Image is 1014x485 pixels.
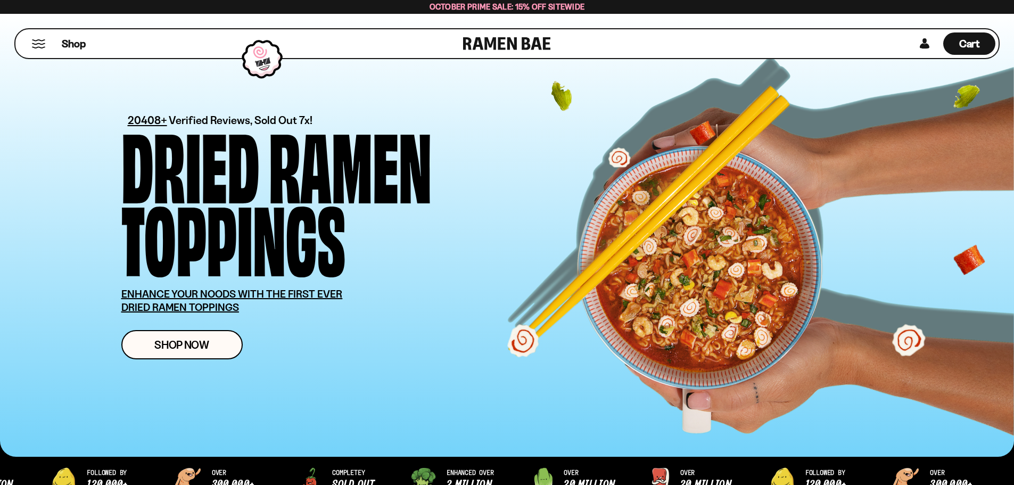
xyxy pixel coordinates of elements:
[154,339,209,350] span: Shop Now
[943,29,995,58] div: Cart
[269,126,432,199] div: Ramen
[959,37,980,50] span: Cart
[430,2,585,12] span: October Prime Sale: 15% off Sitewide
[31,39,46,48] button: Mobile Menu Trigger
[62,32,86,55] a: Shop
[121,199,345,272] div: Toppings
[121,126,259,199] div: Dried
[121,287,343,314] u: ENHANCE YOUR NOODS WITH THE FIRST EVER DRIED RAMEN TOPPINGS
[121,330,243,359] a: Shop Now
[62,37,86,51] span: Shop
